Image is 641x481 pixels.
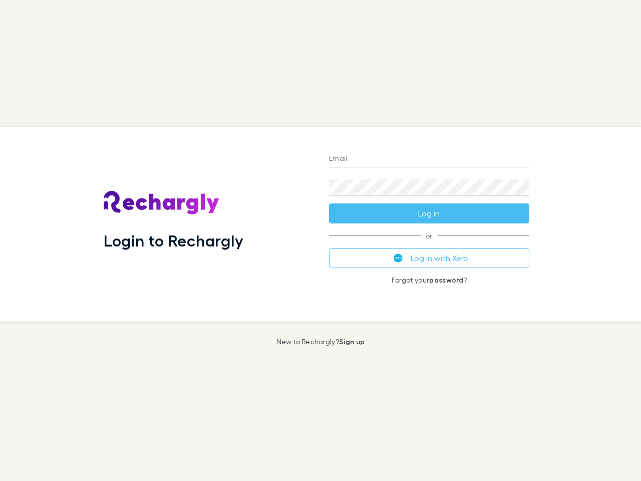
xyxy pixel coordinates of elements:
span: or [329,235,529,236]
p: Forgot your ? [329,276,529,284]
img: Rechargly's Logo [104,191,220,215]
h1: Login to Rechargly [104,231,243,250]
img: Xero's logo [394,254,403,263]
a: Sign up [339,337,365,346]
p: New to Rechargly? [276,338,365,346]
button: Log in with Xero [329,248,529,268]
a: password [429,276,463,284]
button: Log in [329,203,529,223]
